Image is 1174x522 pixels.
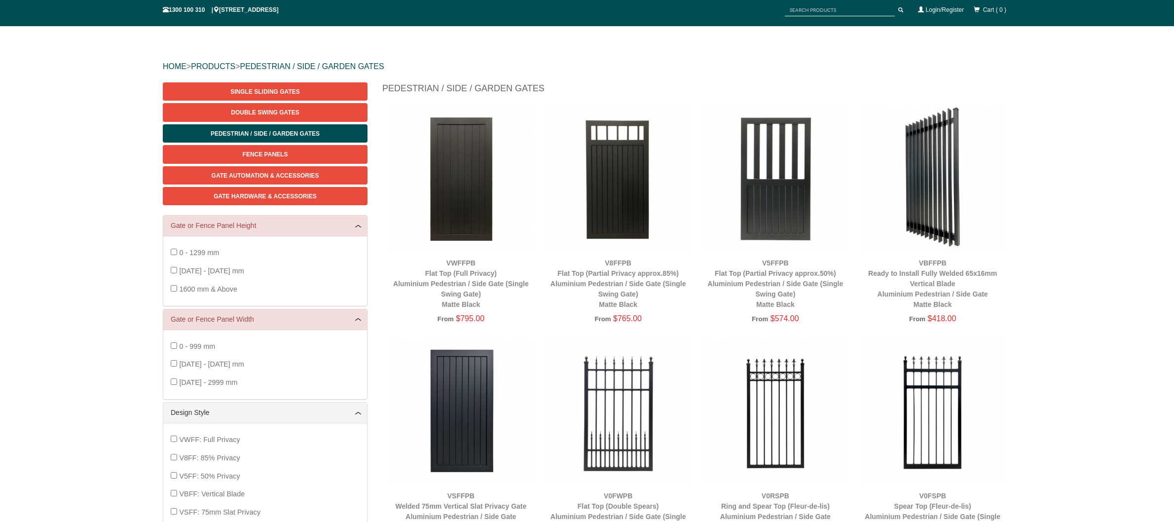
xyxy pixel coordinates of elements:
span: Cart ( 0 ) [983,6,1006,13]
img: V8FFPB - Flat Top (Partial Privacy approx.85%) - Aluminium Pedestrian / Side Gate (Single Swing G... [545,105,692,252]
a: Gate Automation & Accessories [163,166,367,185]
span: V8FF: 85% Privacy [179,454,240,462]
span: VSFF: 75mm Slat Privacy [179,508,260,516]
span: VWFF: Full Privacy [179,436,240,444]
a: V5FFPBFlat Top (Partial Privacy approx.50%)Aluminium Pedestrian / Side Gate (Single Swing Gate)Ma... [708,259,844,308]
h1: Pedestrian / Side / Garden Gates [382,82,1011,100]
span: From [594,315,611,323]
span: From [909,315,925,323]
span: Pedestrian / Side / Garden Gates [211,130,320,137]
input: SEARCH PRODUCTS [785,4,895,16]
a: VWFFPBFlat Top (Full Privacy)Aluminium Pedestrian / Side Gate (Single Swing Gate)Matte Black [393,259,529,308]
span: 0 - 1299 mm [179,249,219,257]
a: Gate Hardware & Accessories [163,187,367,205]
a: Fence Panels [163,145,367,163]
a: Single Sliding Gates [163,82,367,101]
span: $795.00 [456,314,484,323]
a: Login/Register [926,6,964,13]
span: Double Swing Gates [231,109,299,116]
span: $574.00 [770,314,799,323]
div: > > [163,51,1011,82]
img: V0FWPB - Flat Top (Double Spears) - Aluminium Pedestrian / Side Gate (Single Swing Gate) - Matte ... [545,337,692,485]
a: PEDESTRIAN / SIDE / GARDEN GATES [240,62,384,71]
a: V8FFPBFlat Top (Partial Privacy approx.85%)Aluminium Pedestrian / Side Gate (Single Swing Gate)Ma... [550,259,686,308]
img: VBFFPB - Ready to Install Fully Welded 65x16mm Vertical Blade - Aluminium Pedestrian / Side Gate ... [859,105,1006,252]
span: From [752,315,768,323]
a: VBFFPBReady to Install Fully Welded 65x16mm Vertical BladeAluminium Pedestrian / Side GateMatte B... [868,259,997,308]
span: VBFF: Vertical Blade [179,490,245,498]
img: V5FFPB - Flat Top (Partial Privacy approx.50%) - Aluminium Pedestrian / Side Gate (Single Swing G... [702,105,849,252]
span: Gate Automation & Accessories [212,172,319,179]
span: [DATE] - [DATE] mm [179,267,244,275]
a: Pedestrian / Side / Garden Gates [163,124,367,143]
a: Design Style [171,408,360,418]
iframe: LiveChat chat widget [977,258,1174,487]
a: PRODUCTS [191,62,235,71]
span: $765.00 [613,314,642,323]
span: Fence Panels [243,151,288,158]
span: 1600 mm & Above [179,285,237,293]
span: [DATE] - 2999 mm [179,378,237,386]
span: [DATE] - [DATE] mm [179,360,244,368]
span: 0 - 999 mm [179,342,215,350]
img: VWFFPB - Flat Top (Full Privacy) - Aluminium Pedestrian / Side Gate (Single Swing Gate) - Matte B... [387,105,535,252]
span: 1300 100 310 | [STREET_ADDRESS] [163,6,279,13]
span: From [438,315,454,323]
a: Gate or Fence Panel Height [171,221,360,231]
img: V0RSPB - Ring and Spear Top (Fleur-de-lis) - Aluminium Pedestrian / Side Gate - Matte Black - Gat... [702,337,849,485]
a: Double Swing Gates [163,103,367,121]
span: Single Sliding Gates [230,88,299,95]
span: $418.00 [928,314,956,323]
img: VSFFPB - Welded 75mm Vertical Slat Privacy Gate - Aluminium Pedestrian / Side Gate - Matte Black ... [387,337,535,485]
span: Gate Hardware & Accessories [214,193,317,200]
a: HOME [163,62,186,71]
a: Gate or Fence Panel Width [171,314,360,325]
span: V5FF: 50% Privacy [179,472,240,480]
img: V0FSPB - Spear Top (Fleur-de-lis) - Aluminium Pedestrian / Side Gate (Single Swing Gate) - Matte ... [859,337,1006,485]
